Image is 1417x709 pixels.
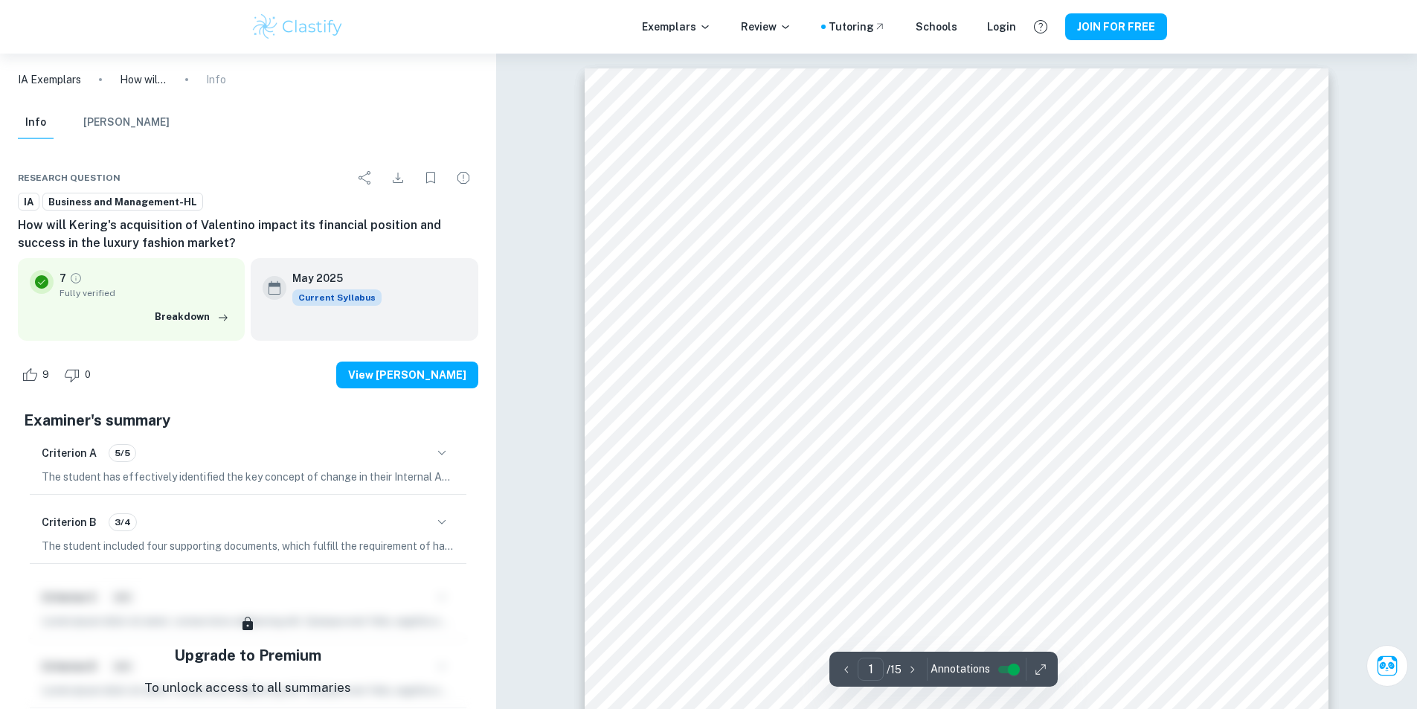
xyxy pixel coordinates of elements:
[42,469,454,485] p: The student has effectively identified the key concept of change in their Internal Assessment (IA...
[42,193,203,211] a: Business and Management-HL
[829,19,886,35] a: Tutoring
[18,216,478,252] h6: How will Kering's acquisition of Valentino impact its financial position and success in the luxur...
[887,661,902,678] p: / 15
[24,409,472,432] h5: Examiner's summary
[144,678,351,698] p: To unlock access to all summaries
[292,289,382,306] div: This exemplar is based on the current syllabus. Feel free to refer to it for inspiration/ideas wh...
[43,195,202,210] span: Business and Management-HL
[174,644,321,667] h5: Upgrade to Premium
[1366,645,1408,687] button: Ask Clai
[987,19,1016,35] a: Login
[109,516,136,529] span: 3/4
[42,538,454,554] p: The student included four supporting documents, which fulfill the requirement of having three to ...
[383,163,413,193] div: Download
[34,368,57,382] span: 9
[449,163,478,193] div: Report issue
[931,661,990,677] span: Annotations
[18,106,54,139] button: Info
[42,514,97,530] h6: Criterion B
[1065,13,1167,40] button: JOIN FOR FREE
[60,286,233,300] span: Fully verified
[151,306,233,328] button: Breakdown
[1028,14,1053,39] button: Help and Feedback
[292,270,370,286] h6: May 2025
[120,71,167,88] p: How will Kering's acquisition of Valentino impact its financial position and success in the luxur...
[18,171,121,185] span: Research question
[741,19,791,35] p: Review
[18,71,81,88] a: IA Exemplars
[83,106,170,139] button: [PERSON_NAME]
[60,363,99,387] div: Dislike
[350,163,380,193] div: Share
[206,71,226,88] p: Info
[336,362,478,388] button: View [PERSON_NAME]
[18,193,39,211] a: IA
[416,163,446,193] div: Bookmark
[60,270,66,286] p: 7
[19,195,39,210] span: IA
[292,289,382,306] span: Current Syllabus
[18,363,57,387] div: Like
[69,272,83,285] a: Grade fully verified
[916,19,957,35] a: Schools
[109,446,135,460] span: 5/5
[642,19,711,35] p: Exemplars
[42,445,97,461] h6: Criterion A
[77,368,99,382] span: 0
[251,12,345,42] img: Clastify logo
